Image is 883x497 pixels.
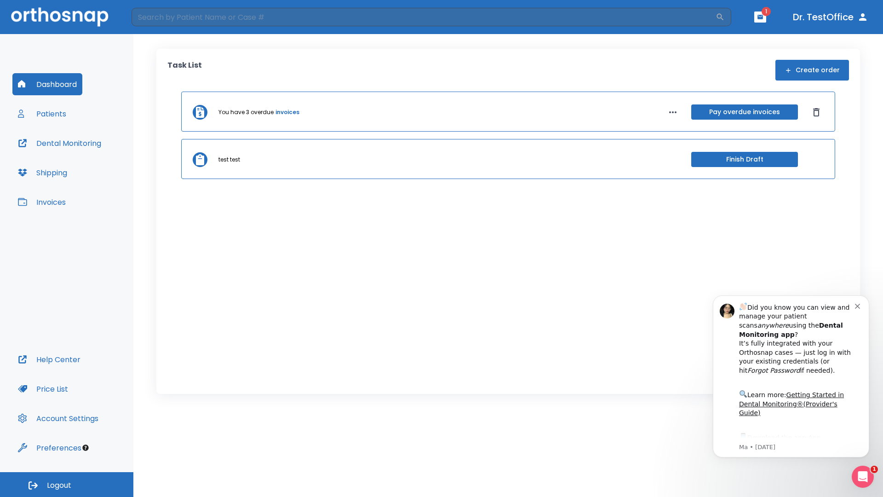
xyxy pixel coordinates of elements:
[762,7,771,16] span: 1
[275,108,299,116] a: invoices
[775,60,849,81] button: Create order
[12,407,104,429] button: Account Settings
[47,480,71,491] span: Logout
[12,132,107,154] button: Dental Monitoring
[809,105,824,120] button: Dismiss
[218,108,274,116] p: You have 3 overdue
[81,444,90,452] div: Tooltip anchor
[12,103,72,125] button: Patients
[218,156,240,164] p: test test
[132,8,716,26] input: Search by Patient Name or Case #
[852,466,874,488] iframe: Intercom live chat
[11,7,109,26] img: Orthosnap
[699,284,883,492] iframe: Intercom notifications message
[12,191,71,213] button: Invoices
[12,162,73,184] button: Shipping
[12,73,82,95] button: Dashboard
[691,152,798,167] button: Finish Draft
[12,348,86,370] button: Help Center
[789,9,872,25] button: Dr. TestOffice
[871,466,878,473] span: 1
[12,437,87,459] button: Preferences
[691,104,798,120] button: Pay overdue invoices
[167,60,202,81] p: Task List
[12,378,74,400] button: Price List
